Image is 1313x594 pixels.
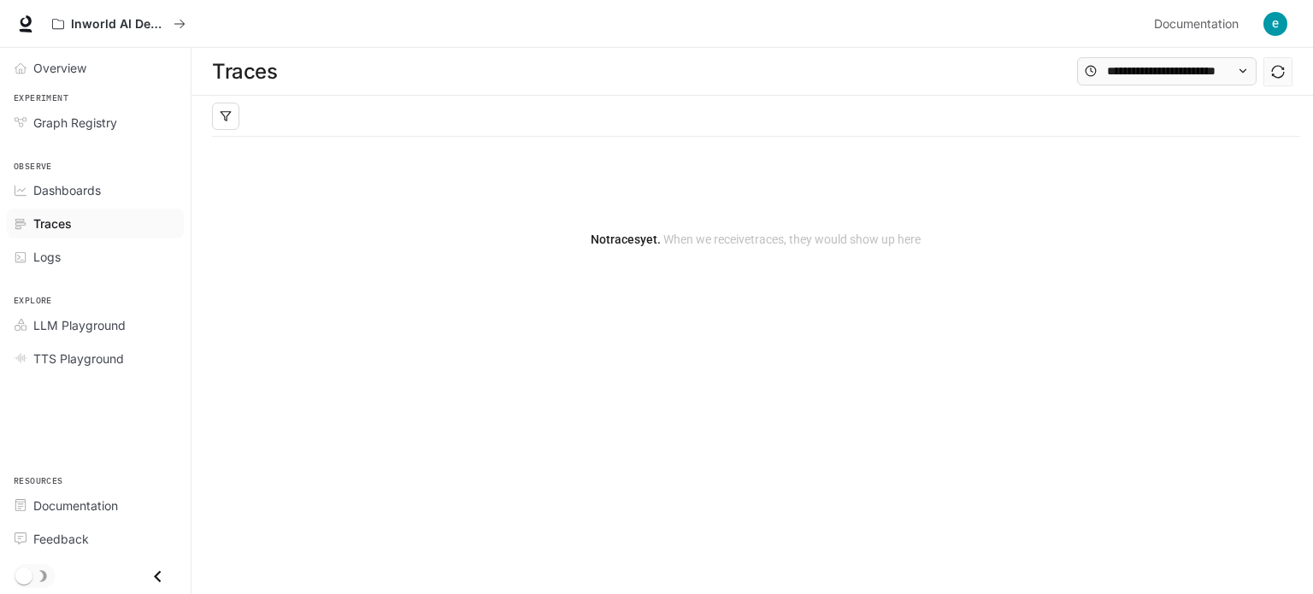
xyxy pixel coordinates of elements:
a: Documentation [1147,7,1251,41]
span: Dashboards [33,181,101,199]
a: LLM Playground [7,310,184,340]
h1: Traces [212,55,277,89]
a: Logs [7,242,184,272]
a: Dashboards [7,175,184,205]
img: User avatar [1263,12,1287,36]
span: sync [1271,65,1285,79]
span: Logs [33,248,61,266]
span: TTS Playground [33,350,124,368]
button: Close drawer [138,559,177,594]
a: Traces [7,209,184,238]
span: Documentation [33,497,118,515]
span: When we receive traces , they would show up here [661,232,921,246]
span: Traces [33,215,72,232]
a: Feedback [7,524,184,554]
a: Documentation [7,491,184,520]
p: Inworld AI Demos [71,17,167,32]
a: Overview [7,53,184,83]
a: Graph Registry [7,108,184,138]
article: No traces yet. [591,230,921,249]
span: Feedback [33,530,89,548]
button: User avatar [1258,7,1292,41]
a: TTS Playground [7,344,184,373]
button: All workspaces [44,7,193,41]
span: Graph Registry [33,114,117,132]
span: Dark mode toggle [15,566,32,585]
span: Documentation [1154,14,1239,35]
span: LLM Playground [33,316,126,334]
span: Overview [33,59,86,77]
